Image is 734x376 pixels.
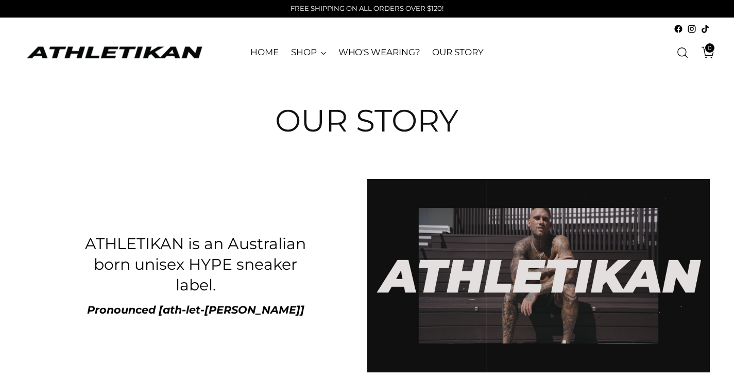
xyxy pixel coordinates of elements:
[338,41,420,64] a: WHO'S WEARING?
[87,303,304,316] strong: Pronounced [ath-let-[PERSON_NAME]]
[275,104,458,138] h1: OUR STORY
[24,44,204,60] a: ATHLETIKAN
[291,41,326,64] a: SHOP
[432,41,483,64] a: OUR STORY
[291,4,443,14] p: FREE SHIPPING ON ALL ORDERS OVER $120!
[672,42,693,63] a: Open search modal
[705,43,714,53] span: 0
[72,234,319,296] h3: ATHLETIKAN is an Australian born unisex HYPE sneaker label.
[250,41,279,64] a: HOME
[694,42,714,63] a: Open cart modal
